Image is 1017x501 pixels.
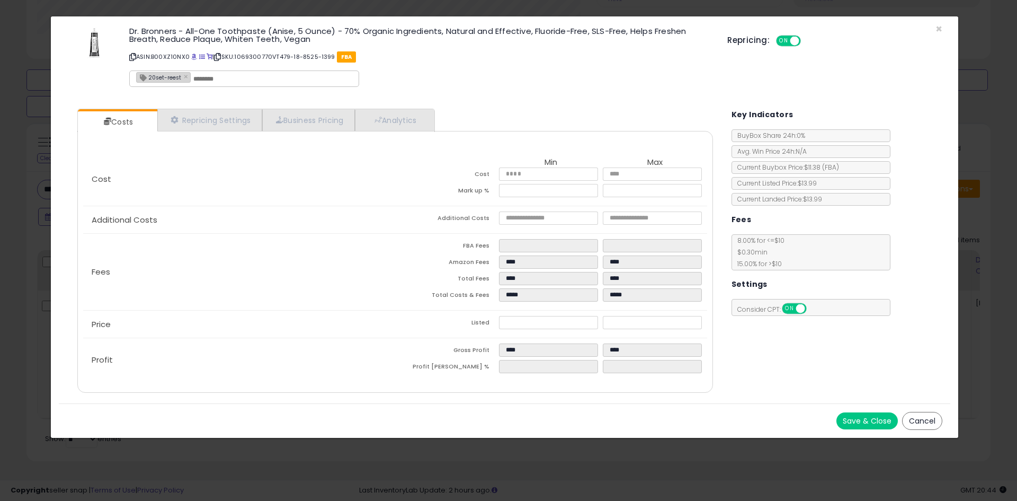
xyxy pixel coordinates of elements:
td: Total Fees [395,272,499,288]
a: BuyBox page [191,52,197,61]
img: 41FX87q2lBS._SL60_.jpg [78,27,110,59]
td: Profit [PERSON_NAME] % [395,360,499,376]
p: Fees [83,268,395,276]
th: Min [499,158,603,168]
button: Cancel [902,412,942,430]
span: 20set-reest [137,73,181,82]
p: Additional Costs [83,216,395,224]
span: BuyBox Share 24h: 0% [732,131,805,140]
span: ON [783,304,796,313]
span: Current Landed Price: $13.99 [732,195,822,204]
a: Costs [78,111,156,133]
a: Your listing only [207,52,212,61]
td: FBA Fees [395,239,499,256]
h5: Settings [731,278,768,291]
a: × [184,72,190,81]
a: All offer listings [199,52,205,61]
span: 15.00 % for > $10 [732,259,782,268]
span: ( FBA ) [822,163,839,172]
p: Price [83,320,395,329]
span: OFF [799,37,816,46]
th: Max [603,158,707,168]
h3: Dr. Bronners - All-One Toothpaste (Anise, 5 Ounce) - 70% Organic Ingredients, Natural and Effecti... [129,27,711,43]
span: FBA [337,51,356,63]
td: Cost [395,168,499,184]
a: Analytics [355,109,433,131]
td: Amazon Fees [395,256,499,272]
a: Repricing Settings [157,109,262,131]
span: Avg. Win Price 24h: N/A [732,147,807,156]
span: OFF [805,304,822,313]
span: $0.30 min [732,248,768,257]
h5: Key Indicators [731,108,793,121]
td: Listed [395,316,499,332]
span: ON [777,37,790,46]
span: Consider CPT: [732,305,820,314]
p: Cost [83,175,395,183]
h5: Fees [731,213,752,226]
span: $11.38 [804,163,839,172]
td: Additional Costs [395,212,499,228]
td: Gross Profit [395,344,499,360]
span: 8.00 % for <= $10 [732,236,784,268]
button: Save & Close [836,412,898,429]
td: Total Costs & Fees [395,288,499,305]
span: × [935,21,942,37]
a: Business Pricing [262,109,355,131]
span: Current Listed Price: $13.99 [732,179,817,188]
span: Current Buybox Price: [732,163,839,172]
p: ASIN: B00XZ10NX0 | SKU: 1069300770VT479-18-8525-1399 [129,48,711,65]
h5: Repricing: [727,36,770,45]
td: Mark up % [395,184,499,200]
p: Profit [83,356,395,364]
